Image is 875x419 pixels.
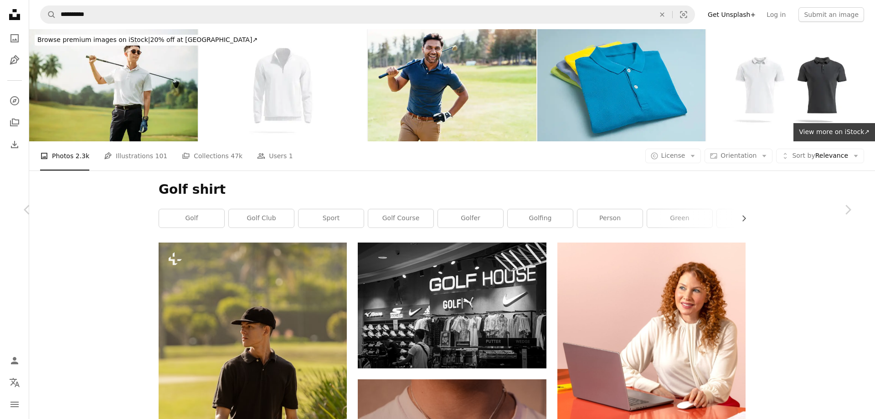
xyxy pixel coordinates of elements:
button: License [645,149,701,163]
span: Sort by [792,152,815,159]
a: golf club [229,209,294,228]
h1: Golf shirt [159,181,746,198]
a: golf [159,209,224,228]
button: Clear [652,6,672,23]
img: Blank black and white polo shirt mock up, front view [706,29,875,141]
img: Cheerful golf player [368,29,536,141]
button: Visual search [673,6,695,23]
a: Explore [5,92,24,110]
span: 1 [289,151,293,161]
button: Search Unsplash [41,6,56,23]
a: Collections 47k [182,141,242,171]
a: Log in / Sign up [5,352,24,370]
a: Get Unsplash+ [702,7,761,22]
a: Log in [761,7,791,22]
button: Language [5,373,24,392]
a: Collections [5,114,24,132]
button: Submit an image [798,7,864,22]
img: a black and white photo of a golf store [358,243,546,368]
a: golf bag [717,209,782,228]
button: Sort byRelevance [776,149,864,163]
span: Browse premium images on iStock | [37,36,150,43]
button: Orientation [705,149,772,163]
form: Find visuals sitewide [40,5,695,24]
a: person [577,209,643,228]
a: View more on iStock↗ [793,123,875,141]
a: green [647,209,712,228]
span: Orientation [721,152,757,159]
button: Menu [5,395,24,414]
span: 47k [231,151,242,161]
img: Portrait of a asian chinese male golfer holding the golf club at the golf course [29,29,198,141]
a: Browse premium images on iStock|20% off at [GEOGRAPHIC_DATA]↗ [29,29,266,51]
a: sport [299,209,364,228]
img: Blank white quarter zip sweater mockup, front view [199,29,367,141]
span: 20% off at [GEOGRAPHIC_DATA] ↗ [37,36,257,43]
span: License [661,152,685,159]
a: Next [820,166,875,253]
a: Illustrations 101 [104,141,167,171]
button: scroll list to the right [736,209,746,228]
span: View more on iStock ↗ [799,128,870,135]
a: Users 1 [257,141,293,171]
a: Illustrations [5,51,24,69]
a: a man walking with a golf club in his hand [159,380,347,388]
img: A stack of polo shirts in varying colors [537,29,706,141]
span: Relevance [792,151,848,160]
a: golfer [438,209,503,228]
a: golfing [508,209,573,228]
a: golf course [368,209,433,228]
a: a black and white photo of a golf store [358,301,546,310]
a: Photos [5,29,24,47]
a: Download History [5,135,24,154]
span: 101 [155,151,168,161]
